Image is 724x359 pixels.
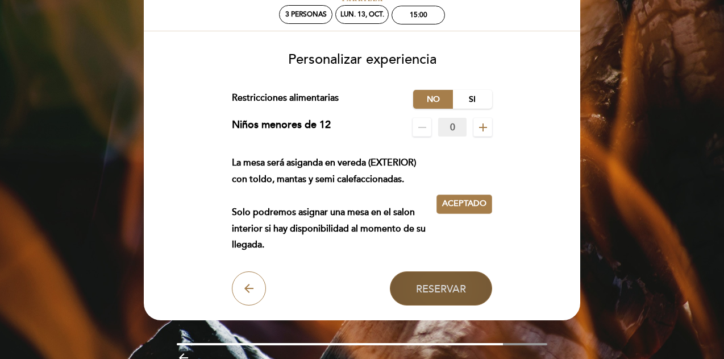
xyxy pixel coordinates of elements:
div: 15:00 [410,11,427,19]
button: arrow_back [232,271,266,306]
i: arrow_back [242,282,256,295]
span: 3 personas [285,10,327,19]
span: Reservar [416,282,466,295]
label: No [413,90,453,109]
button: Aceptado [436,195,492,214]
span: Aceptado [442,198,486,210]
i: remove [415,121,429,134]
i: add [476,121,490,134]
div: Restricciones alimentarias [232,90,414,109]
span: Personalizar experiencia [288,51,436,68]
button: Reservar [390,271,492,306]
div: La mesa será asiganda en vereda (EXTERIOR) con toldo, mantas y semi calefaccionadas. Solo podremo... [232,155,437,253]
div: lun. 13, oct. [340,10,384,19]
div: Niños menores de 12 [232,118,331,137]
label: Si [452,90,492,109]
